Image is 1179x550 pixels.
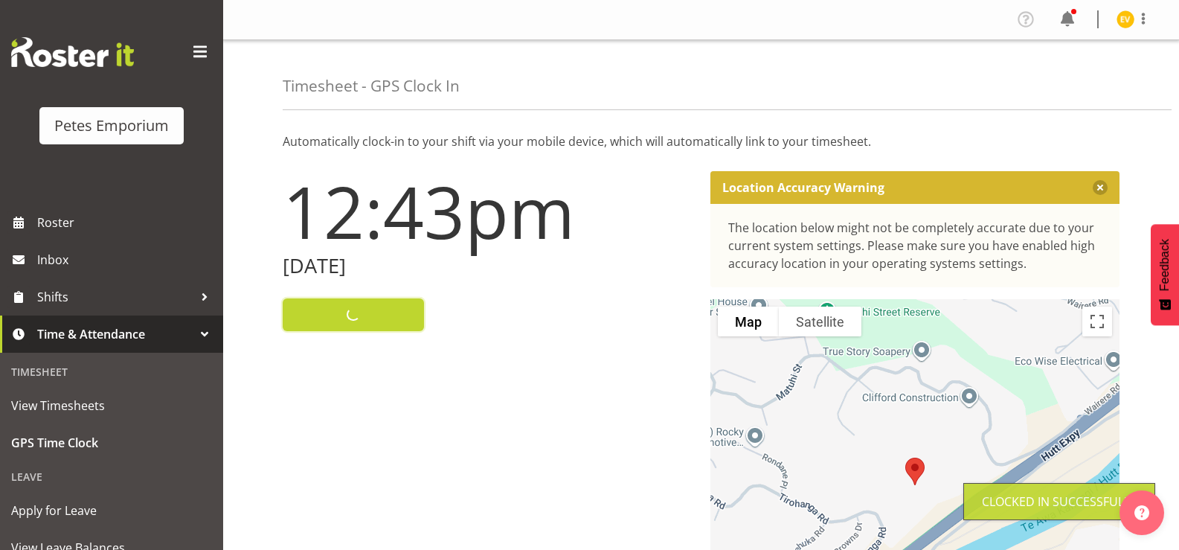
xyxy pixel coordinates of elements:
img: Rosterit website logo [11,37,134,67]
button: Show satellite imagery [779,307,861,336]
span: View Timesheets [11,394,212,417]
span: Feedback [1158,239,1172,291]
span: Apply for Leave [11,499,212,522]
span: Shifts [37,286,193,308]
div: Petes Emporium [54,115,169,137]
a: Apply for Leave [4,492,219,529]
span: GPS Time Clock [11,432,212,454]
div: Leave [4,461,219,492]
button: Close message [1093,180,1108,195]
span: Time & Attendance [37,323,193,345]
button: Show street map [718,307,779,336]
img: help-xxl-2.png [1134,505,1149,520]
p: Location Accuracy Warning [722,180,884,195]
span: Inbox [37,249,216,271]
a: View Timesheets [4,387,219,424]
p: Automatically clock-in to your shift via your mobile device, which will automatically link to you... [283,132,1119,150]
img: eva-vailini10223.jpg [1117,10,1134,28]
div: The location below might not be completely accurate due to your current system settings. Please m... [728,219,1102,272]
div: Clocked in Successfully [982,493,1137,511]
h1: 12:43pm [283,171,693,252]
a: GPS Time Clock [4,424,219,461]
button: Toggle fullscreen view [1082,307,1112,336]
div: Timesheet [4,356,219,387]
h4: Timesheet - GPS Clock In [283,77,460,95]
h2: [DATE] [283,255,693,278]
button: Feedback - Show survey [1151,224,1179,325]
span: Roster [37,211,216,234]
